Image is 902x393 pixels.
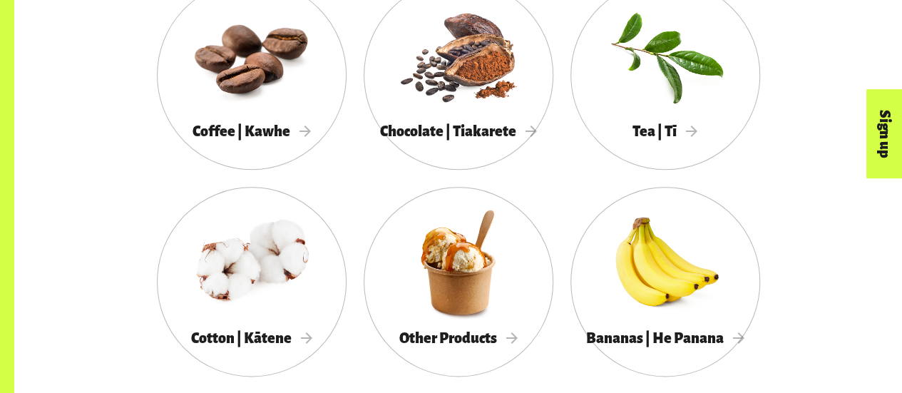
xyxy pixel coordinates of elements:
span: Chocolate | Tiakarete [380,123,537,139]
span: Other Products [399,330,518,346]
span: Cotton | Kātene [191,330,312,346]
span: Coffee | Kawhe [193,123,311,139]
a: Other Products [364,187,553,377]
a: Bananas | He Panana [570,187,760,377]
a: Cotton | Kātene [157,187,347,377]
span: Tea | Tī [632,123,697,139]
span: Bananas | He Panana [586,330,744,346]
